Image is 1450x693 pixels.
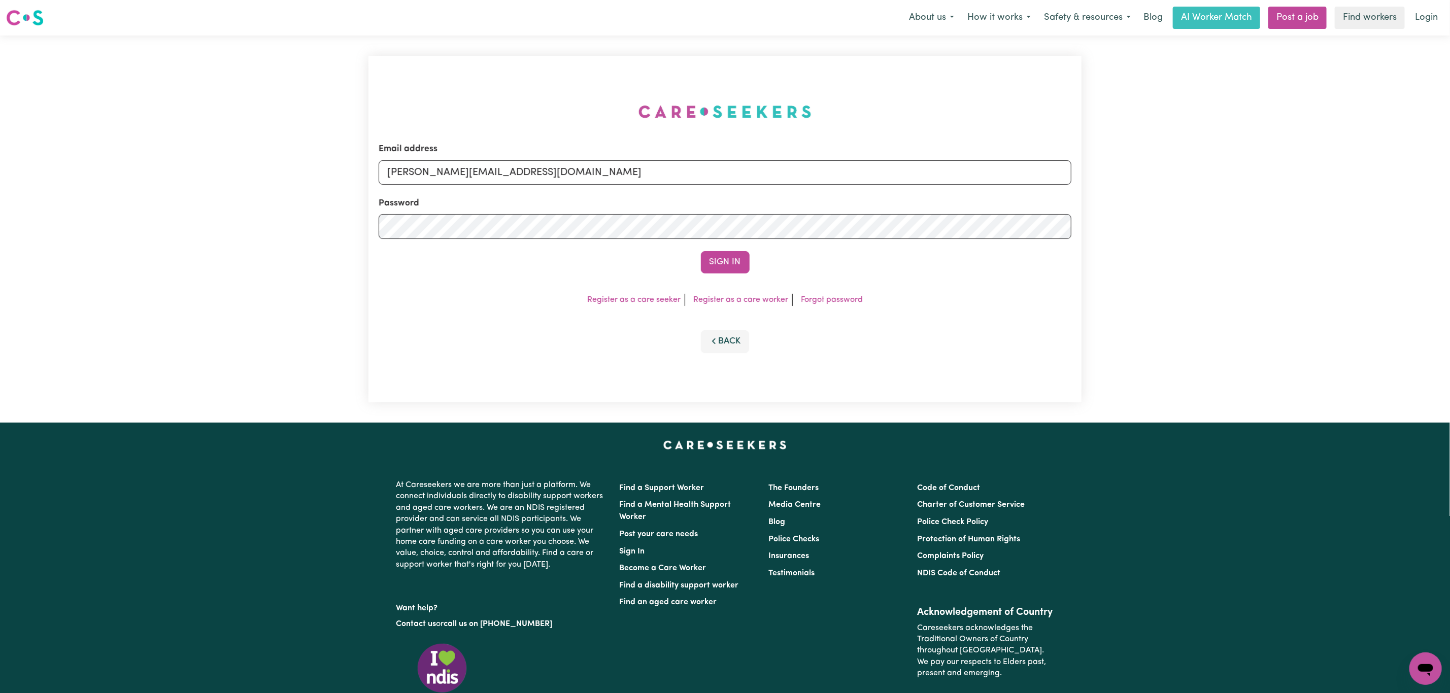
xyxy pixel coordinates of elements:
[1137,7,1169,29] a: Blog
[801,296,863,304] a: Forgot password
[917,569,1000,577] a: NDIS Code of Conduct
[620,564,706,572] a: Become a Care Worker
[693,296,788,304] a: Register as a care worker
[379,143,437,156] label: Email address
[379,160,1071,185] input: Email address
[1268,7,1327,29] a: Post a job
[444,620,553,628] a: call us on [PHONE_NUMBER]
[1173,7,1260,29] a: AI Worker Match
[917,518,988,526] a: Police Check Policy
[701,251,750,273] button: Sign In
[1409,7,1444,29] a: Login
[620,581,739,590] a: Find a disability support worker
[1335,7,1405,29] a: Find workers
[396,614,608,634] p: or
[961,7,1037,28] button: How it works
[768,535,819,543] a: Police Checks
[768,501,821,509] a: Media Centre
[6,6,44,29] a: Careseekers logo
[1037,7,1137,28] button: Safety & resources
[768,518,785,526] a: Blog
[396,620,436,628] a: Contact us
[396,599,608,614] p: Want help?
[917,552,984,560] a: Complaints Policy
[902,7,961,28] button: About us
[917,501,1025,509] a: Charter of Customer Service
[1409,652,1442,685] iframe: Button to launch messaging window, conversation in progress
[620,484,704,492] a: Find a Support Worker
[620,547,645,556] a: Sign In
[663,441,787,449] a: Careseekers home page
[396,475,608,574] p: At Careseekers we are more than just a platform. We connect individuals directly to disability su...
[768,569,815,577] a: Testimonials
[917,606,1054,618] h2: Acknowledgement of Country
[620,598,717,606] a: Find an aged care worker
[917,535,1020,543] a: Protection of Human Rights
[917,618,1054,683] p: Careseekers acknowledges the Traditional Owners of Country throughout [GEOGRAPHIC_DATA]. We pay o...
[620,530,698,538] a: Post your care needs
[768,552,809,560] a: Insurances
[379,197,419,210] label: Password
[587,296,681,304] a: Register as a care seeker
[620,501,731,521] a: Find a Mental Health Support Worker
[768,484,819,492] a: The Founders
[917,484,980,492] a: Code of Conduct
[701,330,750,353] button: Back
[6,9,44,27] img: Careseekers logo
